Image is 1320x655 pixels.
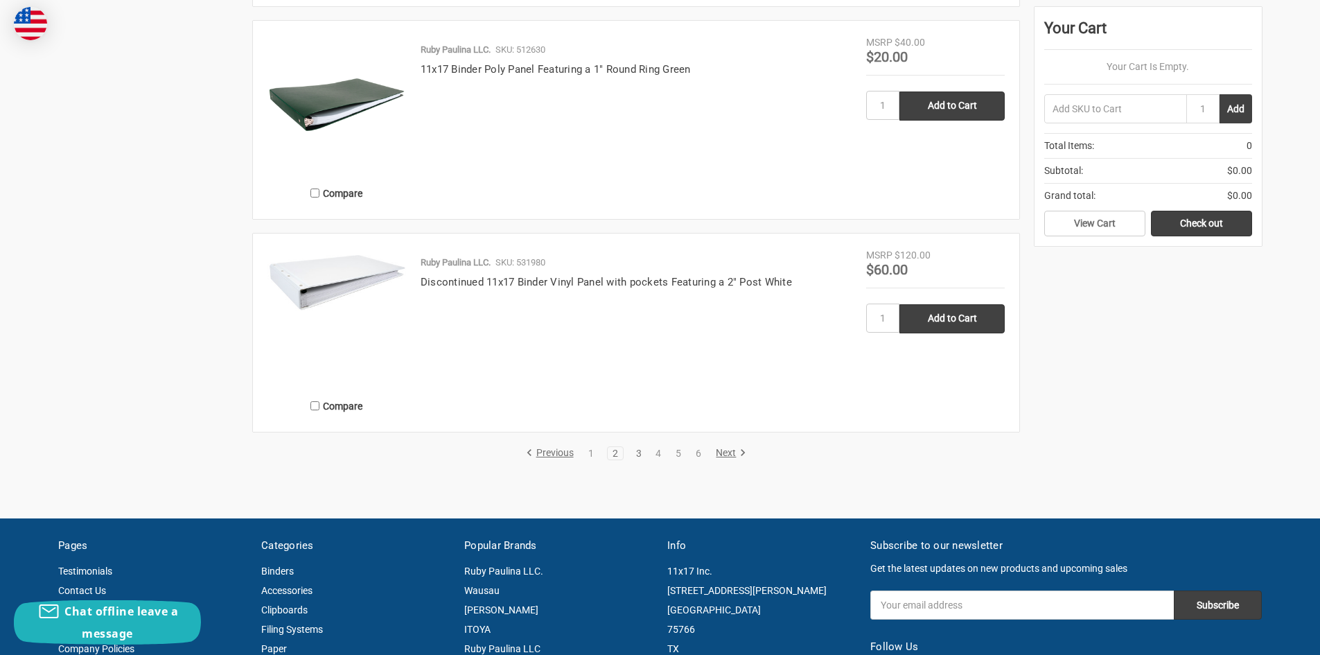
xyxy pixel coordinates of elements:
a: Company Policies [58,643,134,654]
a: [PERSON_NAME] [464,604,538,615]
input: Subscribe [1174,591,1262,620]
a: Next [711,447,746,460]
a: Contact Us [58,585,106,596]
p: Ruby Paulina LLC. [421,256,491,270]
span: $60.00 [866,261,908,278]
div: MSRP [866,35,892,50]
input: Your email address [870,591,1174,620]
span: Total Items: [1044,139,1094,153]
input: Add to Cart [899,304,1005,333]
span: 0 [1247,139,1252,153]
span: $40.00 [895,37,925,48]
label: Compare [267,182,406,204]
h5: Info [667,538,856,554]
h5: Popular Brands [464,538,653,554]
label: Compare [267,394,406,417]
a: Wausau [464,585,500,596]
a: 3 [631,448,646,458]
h5: Follow Us [870,639,1262,655]
a: Filing Systems [261,624,323,635]
span: Grand total: [1044,189,1095,203]
p: Your Cart Is Empty. [1044,60,1252,74]
iframe: Google Customer Reviews [1206,618,1320,655]
button: Add [1220,94,1252,123]
a: 1 [583,448,599,458]
div: Your Cart [1044,17,1252,50]
a: Testimonials [58,566,112,577]
a: 4 [651,448,666,458]
p: Get the latest updates on new products and upcoming sales [870,561,1262,576]
a: 6 [691,448,706,458]
img: duty and tax information for United States [14,7,47,40]
a: 5 [671,448,686,458]
a: Discontinued 11x17 Binder Vinyl Panel with pockets Featuring a 2" Post White [421,276,792,288]
a: Ruby Paulina LLC. [464,566,543,577]
a: Accessories [261,585,313,596]
img: 11x17 Binder Vinyl Panel with pockets Featuring a 2" Post White [267,248,406,317]
h5: Pages [58,538,247,554]
a: 11x17 Binder Vinyl Panel with pockets Featuring a 2" Post White [267,248,406,387]
h5: Categories [261,538,450,554]
span: Chat offline leave a message [64,604,178,641]
span: $20.00 [866,49,908,65]
a: Previous [526,447,579,460]
input: Add to Cart [899,91,1005,121]
span: Subtotal: [1044,164,1083,178]
a: Ruby Paulina LLC [464,643,540,654]
p: Ruby Paulina LLC. [421,43,491,57]
a: Paper [261,643,287,654]
button: Chat offline leave a message [14,600,201,645]
a: View Cart [1044,211,1145,237]
p: SKU: 512630 [495,43,545,57]
input: Compare [310,189,319,198]
a: ITOYA [464,624,491,635]
a: Check out [1151,211,1252,237]
span: $0.00 [1227,189,1252,203]
input: Add SKU to Cart [1044,94,1186,123]
div: MSRP [866,248,892,263]
img: 11x17 Binder Poly Panel Featuring a 1" Round Ring Green [267,35,406,174]
input: Compare [310,401,319,410]
span: $120.00 [895,250,931,261]
a: Binders [261,566,294,577]
a: 11x17 Binder Poly Panel Featuring a 1" Round Ring Green [421,63,691,76]
span: $0.00 [1227,164,1252,178]
a: 2 [608,448,623,458]
h5: Subscribe to our newsletter [870,538,1262,554]
a: Clipboards [261,604,308,615]
p: SKU: 531980 [495,256,545,270]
